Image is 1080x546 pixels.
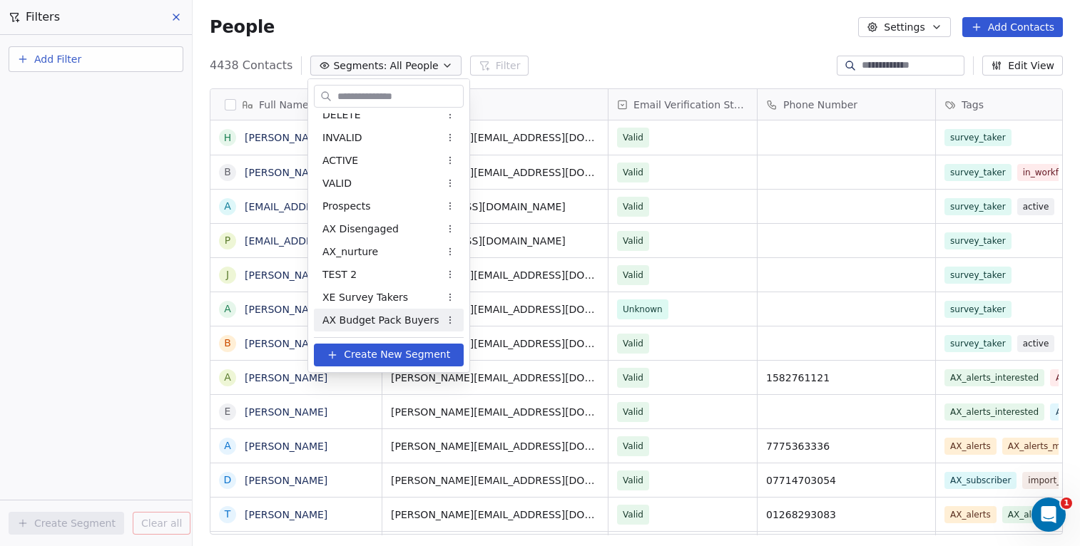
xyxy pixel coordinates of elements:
[322,244,378,259] span: AX_nurture
[314,344,464,366] button: Create New Segment
[322,199,370,214] span: Prospects
[322,290,408,305] span: XE Survey Takers
[322,153,358,168] span: ACTIVE
[322,176,352,191] span: VALID
[344,347,450,362] span: Create New Segment
[322,130,362,145] span: INVALID
[322,313,439,328] span: AX Budget Pack Buyers
[322,267,357,282] span: TEST 2
[1061,498,1072,509] span: 1
[322,222,399,237] span: AX Disengaged
[1031,498,1066,532] iframe: Intercom live chat
[322,108,361,123] span: DELETE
